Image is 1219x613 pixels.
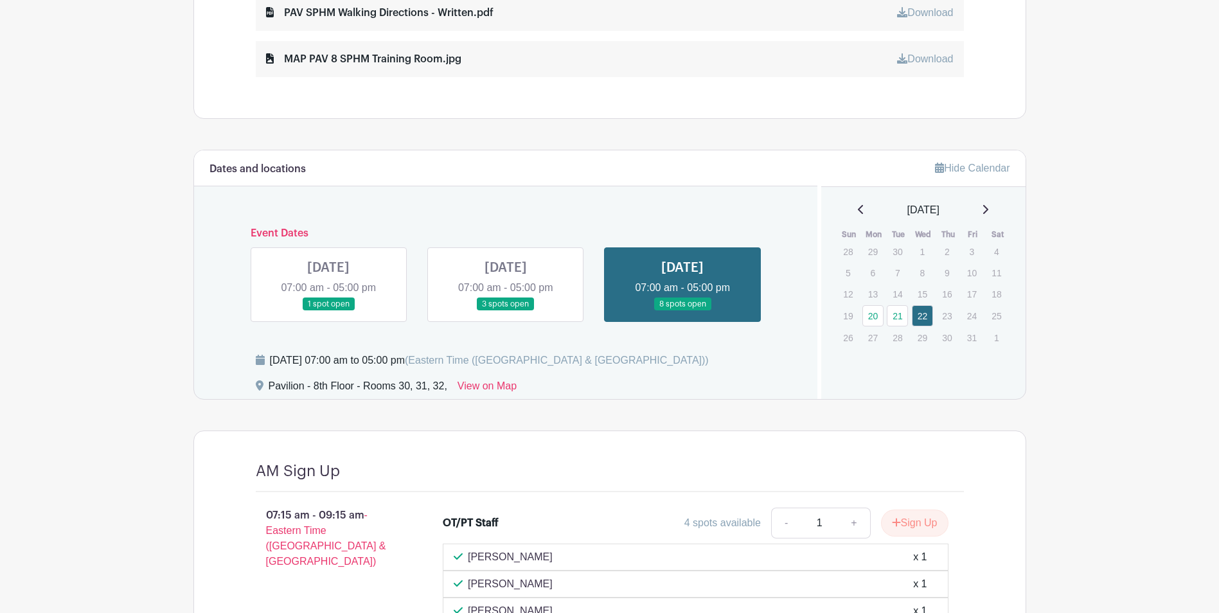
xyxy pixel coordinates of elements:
p: 2 [936,242,957,262]
th: Tue [886,228,911,241]
h4: AM Sign Up [256,462,340,481]
div: 4 spots available [684,515,761,531]
div: x 1 [913,576,927,592]
div: MAP PAV 8 SPHM Training Room.jpg [266,51,461,67]
p: 8 [912,263,933,283]
p: 17 [961,284,983,304]
p: 16 [936,284,957,304]
p: 24 [961,306,983,326]
a: + [838,508,870,538]
p: 15 [912,284,933,304]
button: Sign Up [881,510,948,537]
h6: Event Dates [240,227,772,240]
h6: Dates and locations [209,163,306,175]
p: 1 [986,328,1007,348]
p: 4 [986,242,1007,262]
p: 11 [986,263,1007,283]
a: 21 [887,305,908,326]
p: 14 [887,284,908,304]
th: Thu [936,228,961,241]
p: 26 [837,328,859,348]
p: 18 [986,284,1007,304]
p: 27 [862,328,884,348]
p: [PERSON_NAME] [468,576,553,592]
span: - Eastern Time ([GEOGRAPHIC_DATA] & [GEOGRAPHIC_DATA]) [266,510,386,567]
p: 12 [837,284,859,304]
a: Download [897,7,953,18]
a: View on Map [458,378,517,399]
div: Pavilion - 8th Floor - Rooms 30, 31, 32, [269,378,447,399]
p: 29 [862,242,884,262]
a: 22 [912,305,933,326]
th: Mon [862,228,887,241]
div: OT/PT Staff [443,515,499,531]
p: 13 [862,284,884,304]
th: Sun [837,228,862,241]
div: PAV SPHM Walking Directions - Written.pdf [266,5,494,21]
span: (Eastern Time ([GEOGRAPHIC_DATA] & [GEOGRAPHIC_DATA])) [405,355,709,366]
div: x 1 [913,549,927,565]
p: 1 [912,242,933,262]
th: Sat [985,228,1010,241]
th: Wed [911,228,936,241]
p: 19 [837,306,859,326]
a: - [771,508,801,538]
th: Fri [961,228,986,241]
a: 20 [862,305,884,326]
p: [PERSON_NAME] [468,549,553,565]
p: 7 [887,263,908,283]
p: 29 [912,328,933,348]
p: 30 [887,242,908,262]
p: 31 [961,328,983,348]
p: 28 [887,328,908,348]
p: 23 [936,306,957,326]
p: 5 [837,263,859,283]
p: 25 [986,306,1007,326]
p: 30 [936,328,957,348]
p: 10 [961,263,983,283]
p: 9 [936,263,957,283]
p: 3 [961,242,983,262]
p: 6 [862,263,884,283]
p: 07:15 am - 09:15 am [235,502,423,574]
a: Hide Calendar [935,163,1010,173]
p: 28 [837,242,859,262]
div: [DATE] 07:00 am to 05:00 pm [270,353,709,368]
span: [DATE] [907,202,939,218]
a: Download [897,53,953,64]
